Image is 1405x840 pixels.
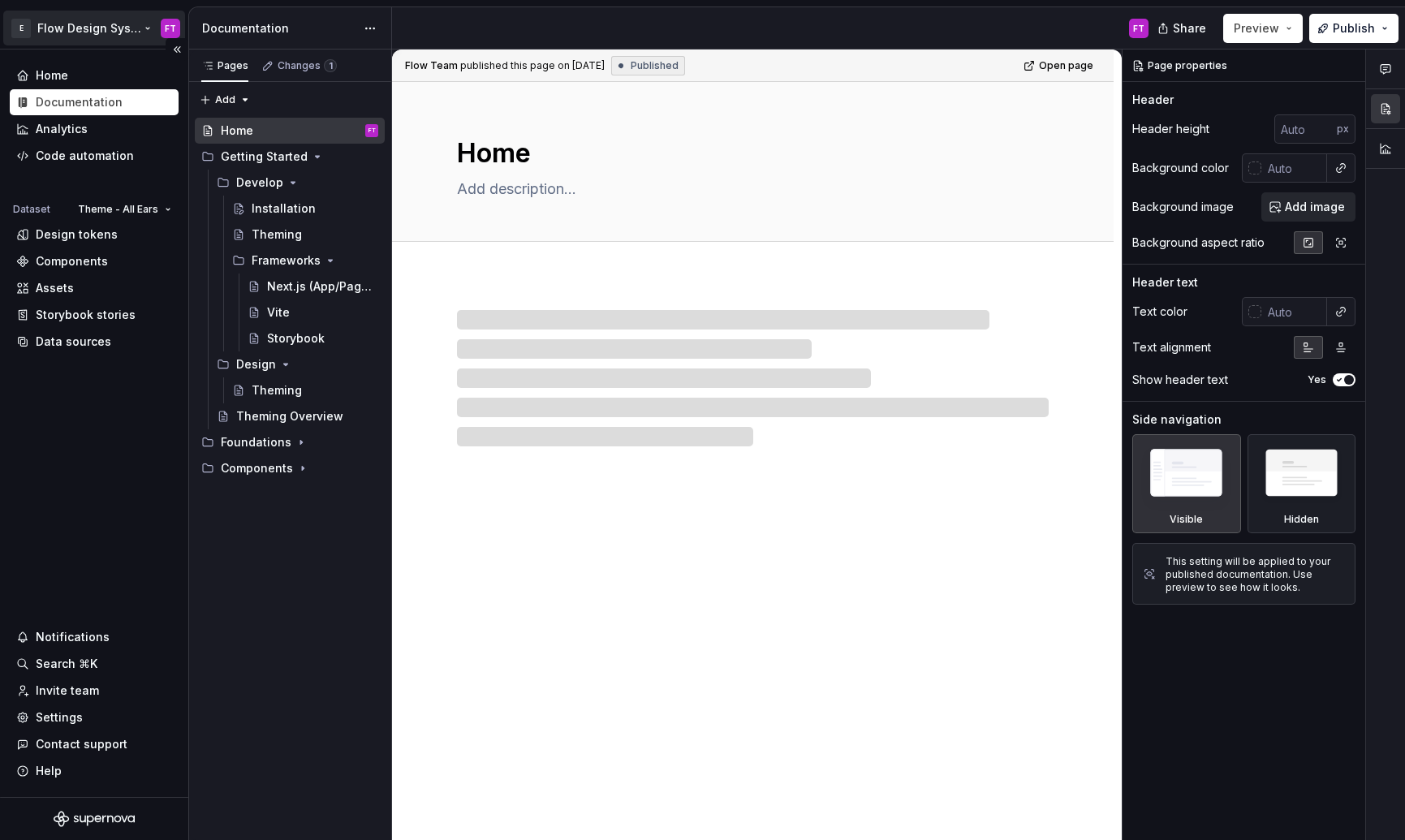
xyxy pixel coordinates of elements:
[1170,513,1203,526] div: Visible
[405,59,458,72] span: Flow Team
[36,253,108,269] div: Components
[1261,153,1327,183] input: Auto
[1333,20,1375,37] span: Publish
[1284,513,1319,526] div: Hidden
[1308,373,1326,386] label: Yes
[36,280,74,296] div: Assets
[10,275,179,301] a: Assets
[460,59,605,72] div: published this page on [DATE]
[631,59,679,72] span: Published
[1039,59,1093,72] span: Open page
[36,656,97,672] div: Search ⌘K
[195,118,385,481] div: Page tree
[10,678,179,704] a: Invite team
[1149,14,1217,43] button: Share
[210,403,385,429] a: Theming Overview
[1132,411,1222,428] div: Side navigation
[226,222,385,248] a: Theming
[252,382,302,398] div: Theming
[278,59,337,72] div: Changes
[195,429,385,455] div: Foundations
[210,170,385,196] div: Develop
[10,62,179,88] a: Home
[195,455,385,481] div: Components
[36,629,110,645] div: Notifications
[10,704,179,730] a: Settings
[195,118,385,144] a: HomeFT
[166,38,188,61] button: Collapse sidebar
[10,222,179,248] a: Design tokens
[241,325,385,351] a: Storybook
[201,59,248,72] div: Pages
[1132,372,1228,388] div: Show header text
[54,811,135,827] svg: Supernova Logo
[36,334,111,350] div: Data sources
[1132,434,1241,533] div: Visible
[226,196,385,222] a: Installation
[165,22,176,35] div: FT
[195,144,385,170] div: Getting Started
[1248,434,1356,533] div: Hidden
[1019,54,1101,77] a: Open page
[1132,235,1265,251] div: Background aspect ratio
[10,116,179,142] a: Analytics
[221,123,253,139] div: Home
[252,200,316,217] div: Installation
[10,89,179,115] a: Documentation
[36,121,88,137] div: Analytics
[1132,274,1198,291] div: Header text
[1285,199,1345,215] span: Add image
[252,252,321,269] div: Frameworks
[267,304,290,321] div: Vite
[1234,20,1279,37] span: Preview
[236,356,276,373] div: Design
[13,203,50,216] div: Dataset
[324,59,337,72] span: 1
[1223,14,1303,43] button: Preview
[1133,22,1144,35] div: FT
[1337,123,1349,136] p: px
[3,11,185,45] button: EFlow Design SystemFT
[36,763,62,779] div: Help
[10,758,179,784] button: Help
[1173,20,1206,37] span: Share
[1132,199,1234,215] div: Background image
[36,736,127,752] div: Contact support
[10,624,179,650] button: Notifications
[236,174,283,191] div: Develop
[215,93,235,106] span: Add
[221,149,308,165] div: Getting Started
[1132,339,1211,355] div: Text alignment
[10,651,179,677] button: Search ⌘K
[241,274,385,299] a: Next.js (App/Pages)
[267,330,325,347] div: Storybook
[210,351,385,377] div: Design
[252,226,302,243] div: Theming
[1166,555,1345,594] div: This setting will be applied to your published documentation. Use preview to see how it looks.
[36,307,136,323] div: Storybook stories
[221,434,291,450] div: Foundations
[10,143,179,169] a: Code automation
[36,67,68,84] div: Home
[1261,297,1327,326] input: Auto
[1309,14,1399,43] button: Publish
[236,408,343,424] div: Theming Overview
[368,123,376,139] div: FT
[10,329,179,355] a: Data sources
[226,377,385,403] a: Theming
[71,198,179,221] button: Theme - All Ears
[195,88,256,111] button: Add
[1261,192,1355,222] button: Add image
[36,148,134,164] div: Code automation
[10,302,179,328] a: Storybook stories
[11,19,31,38] div: E
[1132,121,1209,137] div: Header height
[36,709,83,726] div: Settings
[37,20,141,37] div: Flow Design System
[267,278,375,295] div: Next.js (App/Pages)
[202,20,356,37] div: Documentation
[78,203,158,216] span: Theme - All Ears
[36,683,99,699] div: Invite team
[1132,304,1187,320] div: Text color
